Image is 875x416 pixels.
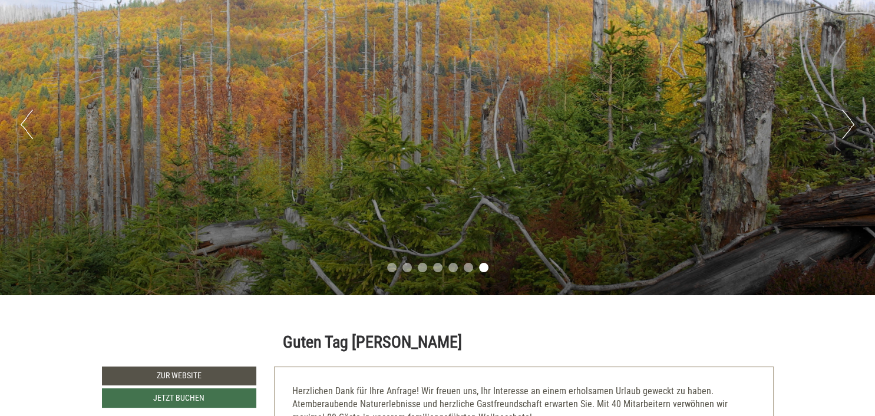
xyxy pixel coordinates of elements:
button: Next [842,110,854,139]
a: Zur Website [102,367,257,385]
a: Jetzt buchen [102,388,257,408]
h1: Guten Tag [PERSON_NAME] [283,334,462,352]
button: Previous [21,110,33,139]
